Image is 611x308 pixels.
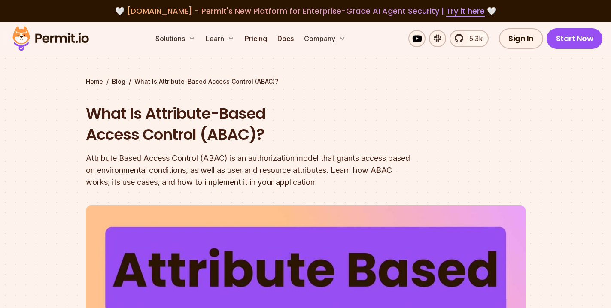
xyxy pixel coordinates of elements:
a: Docs [274,30,297,47]
a: Home [86,77,103,86]
button: Company [301,30,349,47]
h1: What Is Attribute-Based Access Control (ABAC)? [86,103,416,145]
button: Solutions [152,30,199,47]
div: / / [86,77,526,86]
button: Learn [202,30,238,47]
img: Permit logo [9,24,93,53]
a: Blog [112,77,125,86]
div: 🤍 🤍 [21,5,590,17]
span: [DOMAIN_NAME] - Permit's New Platform for Enterprise-Grade AI Agent Security | [127,6,485,16]
a: Pricing [241,30,271,47]
a: Sign In [499,28,543,49]
div: Attribute Based Access Control (ABAC) is an authorization model that grants access based on envir... [86,152,416,188]
a: Try it here [446,6,485,17]
a: 5.3k [450,30,489,47]
span: 5.3k [464,33,483,44]
a: Start Now [547,28,603,49]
